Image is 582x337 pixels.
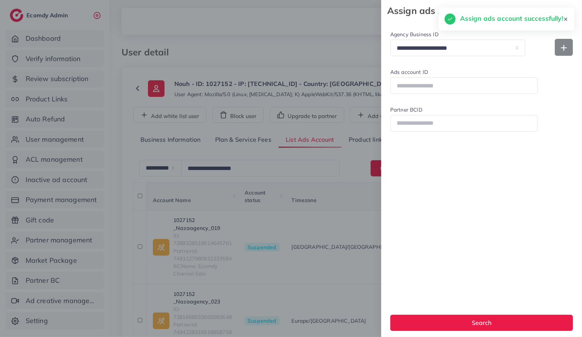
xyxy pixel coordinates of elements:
label: Agency Business ID [390,31,525,38]
svg: x [561,3,576,18]
span: Search [472,319,491,326]
h5: Assign ads account successfully! [460,14,563,23]
button: Close [561,3,576,18]
button: Search [390,315,573,331]
img: Add new [561,45,567,51]
label: Partner BCID [390,106,538,113]
strong: Assign ads Account [387,4,561,17]
label: Ads account ID [390,68,538,76]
